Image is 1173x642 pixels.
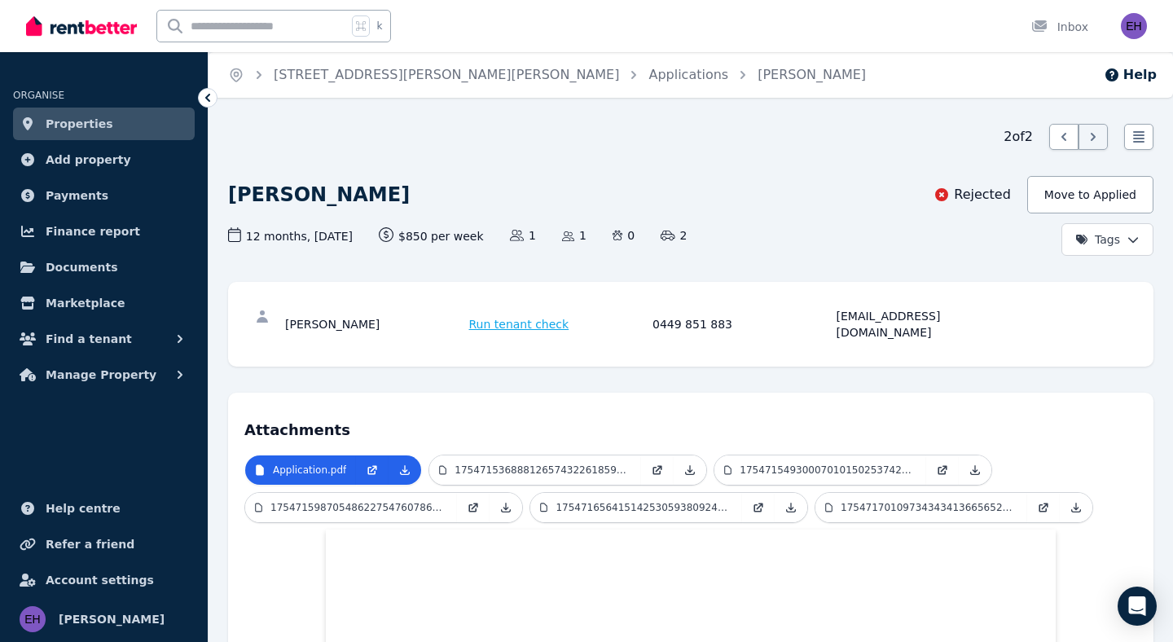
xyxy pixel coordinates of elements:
button: Find a tenant [13,323,195,355]
p: 17547170109734343413665652193638.jpg [841,501,1017,514]
a: Open in new Tab [457,493,490,522]
a: 17547159870548622754760786354299.jpg [245,493,457,522]
a: [PERSON_NAME] [758,67,866,82]
span: Marketplace [46,293,125,313]
a: Open in new Tab [742,493,775,522]
button: Move to Applied [1027,176,1153,213]
a: 1754716564151425305938092470040.jpg [530,493,742,522]
p: 17547159870548622754760786354299.jpg [270,501,447,514]
a: Download Attachment [959,455,991,485]
span: ORGANISE [13,90,64,101]
div: Open Intercom Messenger [1118,587,1157,626]
a: Applications [648,67,728,82]
a: [STREET_ADDRESS][PERSON_NAME][PERSON_NAME] [274,67,619,82]
a: Open in new Tab [356,455,389,485]
span: 1 [562,227,586,244]
a: 17547170109734343413665652193638.jpg [815,493,1027,522]
p: Application.pdf [273,464,346,477]
a: Documents [13,251,195,284]
span: Manage Property [46,365,156,385]
a: Open in new Tab [926,455,959,485]
a: Refer a friend [13,528,195,561]
nav: Breadcrumb [209,52,885,98]
span: Account settings [46,570,154,590]
button: Help [1104,65,1157,85]
a: Account settings [13,564,195,596]
h4: Attachments [244,409,1137,442]
a: Finance report [13,215,195,248]
div: Inbox [1031,19,1088,35]
span: Refer a friend [46,534,134,554]
img: RentBetter [26,14,137,38]
span: Find a tenant [46,329,132,349]
a: Download Attachment [490,493,522,522]
a: 17547153688812657432261859211612.jpg [429,455,641,485]
div: Rejected [934,185,1011,204]
p: 17547154930007010150253742942246.jpg [740,464,916,477]
span: Tags [1075,231,1120,248]
a: Download Attachment [1060,493,1092,522]
a: Add property [13,143,195,176]
a: Application.pdf [245,455,356,485]
span: Run tenant check [469,316,569,332]
img: Ed Harris [1121,13,1147,39]
span: Help centre [46,499,121,518]
a: Properties [13,108,195,140]
a: Payments [13,179,195,212]
span: Add property [46,150,131,169]
div: [PERSON_NAME] [285,308,464,341]
h1: [PERSON_NAME] [228,182,410,208]
p: 1754716564151425305938092470040.jpg [556,501,732,514]
span: [PERSON_NAME] [59,609,165,629]
span: $850 per week [379,227,484,244]
div: 0449 851 883 [652,308,832,341]
span: Finance report [46,222,140,241]
span: 2 of 2 [1004,127,1033,147]
button: Tags [1061,223,1153,256]
span: Documents [46,257,118,277]
p: 17547153688812657432261859211612.jpg [455,464,631,477]
img: Ed Harris [20,606,46,632]
a: Open in new Tab [1027,493,1060,522]
span: 0 [613,227,635,244]
a: Download Attachment [775,493,807,522]
span: 12 months , [DATE] [228,227,353,244]
span: 1 [510,227,536,244]
a: 17547154930007010150253742942246.jpg [714,455,926,485]
a: Help centre [13,492,195,525]
span: 2 [661,227,687,244]
span: Payments [46,186,108,205]
a: Download Attachment [389,455,421,485]
div: [EMAIL_ADDRESS][DOMAIN_NAME] [837,308,1016,341]
span: Properties [46,114,113,134]
button: Manage Property [13,358,195,391]
span: k [376,20,382,33]
a: Download Attachment [674,455,706,485]
a: Marketplace [13,287,195,319]
a: Open in new Tab [641,455,674,485]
